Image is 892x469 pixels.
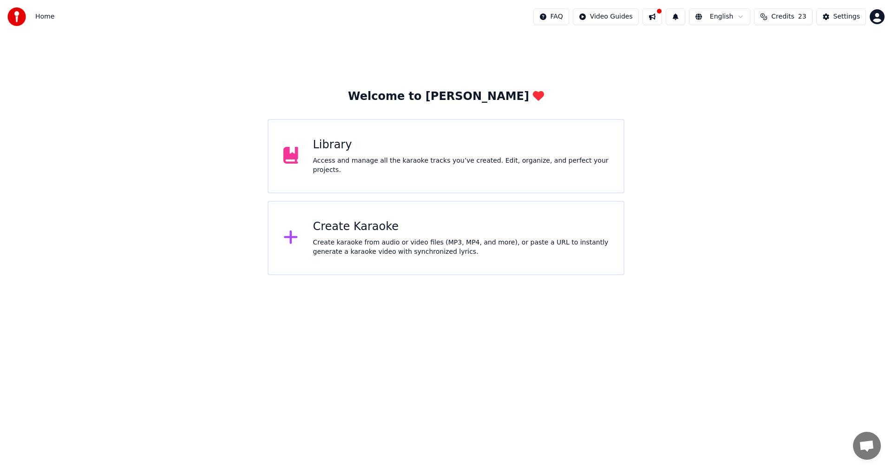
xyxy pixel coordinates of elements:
[7,7,26,26] img: youka
[533,8,569,25] button: FAQ
[853,432,881,460] div: Otevřený chat
[313,238,609,257] div: Create karaoke from audio or video files (MP3, MP4, and more), or paste a URL to instantly genera...
[833,12,860,21] div: Settings
[816,8,866,25] button: Settings
[313,156,609,175] div: Access and manage all the karaoke tracks you’ve created. Edit, organize, and perfect your projects.
[573,8,639,25] button: Video Guides
[35,12,54,21] span: Home
[771,12,794,21] span: Credits
[798,12,807,21] span: 23
[348,89,544,104] div: Welcome to [PERSON_NAME]
[35,12,54,21] nav: breadcrumb
[313,138,609,152] div: Library
[313,219,609,234] div: Create Karaoke
[754,8,812,25] button: Credits23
